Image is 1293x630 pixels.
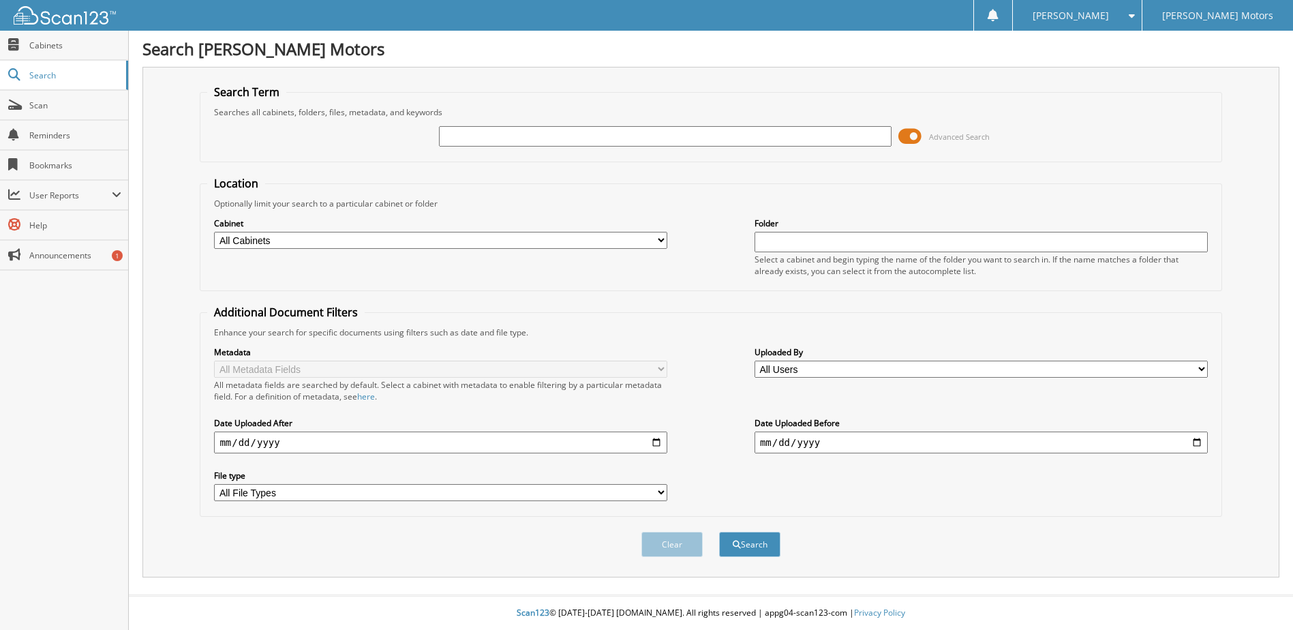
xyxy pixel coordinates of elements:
[14,6,116,25] img: scan123-logo-white.svg
[517,607,549,618] span: Scan123
[207,327,1214,338] div: Enhance your search for specific documents using filters such as date and file type.
[29,100,121,111] span: Scan
[214,417,667,429] label: Date Uploaded After
[29,40,121,51] span: Cabinets
[357,391,375,402] a: here
[214,470,667,481] label: File type
[129,597,1293,630] div: © [DATE]-[DATE] [DOMAIN_NAME]. All rights reserved | appg04-scan123-com |
[207,198,1214,209] div: Optionally limit your search to a particular cabinet or folder
[142,37,1279,60] h1: Search [PERSON_NAME] Motors
[29,190,112,201] span: User Reports
[207,106,1214,118] div: Searches all cabinets, folders, files, metadata, and keywords
[755,432,1208,453] input: end
[1033,12,1109,20] span: [PERSON_NAME]
[755,346,1208,358] label: Uploaded By
[207,85,286,100] legend: Search Term
[755,254,1208,277] div: Select a cabinet and begin typing the name of the folder you want to search in. If the name match...
[641,532,703,557] button: Clear
[214,217,667,229] label: Cabinet
[719,532,780,557] button: Search
[755,217,1208,229] label: Folder
[1162,12,1273,20] span: [PERSON_NAME] Motors
[214,346,667,358] label: Metadata
[29,250,121,261] span: Announcements
[207,176,265,191] legend: Location
[29,130,121,141] span: Reminders
[29,220,121,231] span: Help
[755,417,1208,429] label: Date Uploaded Before
[29,160,121,171] span: Bookmarks
[207,305,365,320] legend: Additional Document Filters
[29,70,119,81] span: Search
[214,379,667,402] div: All metadata fields are searched by default. Select a cabinet with metadata to enable filtering b...
[854,607,905,618] a: Privacy Policy
[112,250,123,261] div: 1
[929,132,990,142] span: Advanced Search
[214,432,667,453] input: start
